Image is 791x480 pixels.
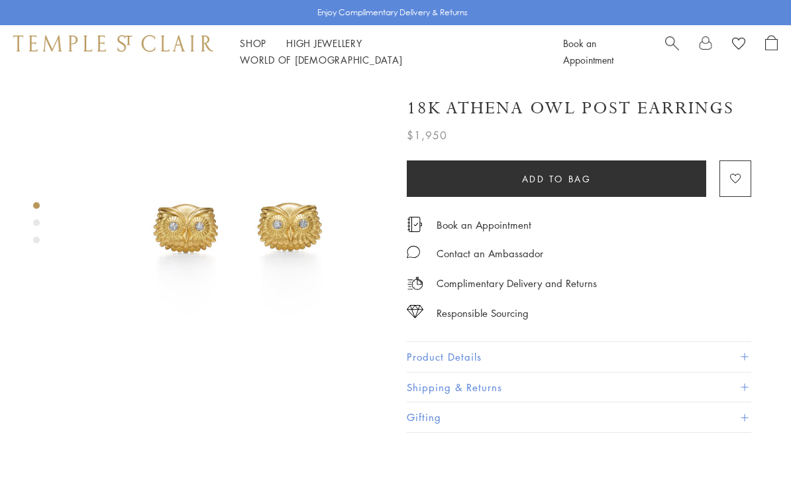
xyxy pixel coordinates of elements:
iframe: Gorgias live chat messenger [725,418,778,467]
button: Shipping & Returns [407,373,751,402]
a: Open Shopping Bag [765,35,778,68]
h1: 18K Athena Owl Post Earrings [407,97,734,120]
img: icon_appointment.svg [407,217,423,232]
button: Product Details [407,342,751,372]
span: Add to bag [522,172,592,186]
img: MessageIcon-01_2.svg [407,245,420,259]
div: Responsible Sourcing [437,305,529,322]
img: icon_delivery.svg [407,275,423,292]
a: View Wishlist [732,35,745,55]
a: ShopShop [240,36,266,50]
div: Product gallery navigation [33,199,40,254]
a: World of [DEMOGRAPHIC_DATA]World of [DEMOGRAPHIC_DATA] [240,53,402,66]
div: Contact an Ambassador [437,245,543,262]
a: Search [665,35,679,68]
img: icon_sourcing.svg [407,305,423,318]
a: Book an Appointment [437,217,531,232]
span: $1,950 [407,127,447,144]
img: 18K Athena Owl Post Earrings [86,78,387,379]
p: Enjoy Complimentary Delivery & Returns [317,6,468,19]
nav: Main navigation [240,35,533,68]
a: High JewelleryHigh Jewellery [286,36,362,50]
p: Complimentary Delivery and Returns [437,275,597,292]
img: Temple St. Clair [13,35,213,51]
a: Book an Appointment [563,36,613,66]
button: Gifting [407,402,751,432]
button: Add to bag [407,160,706,197]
